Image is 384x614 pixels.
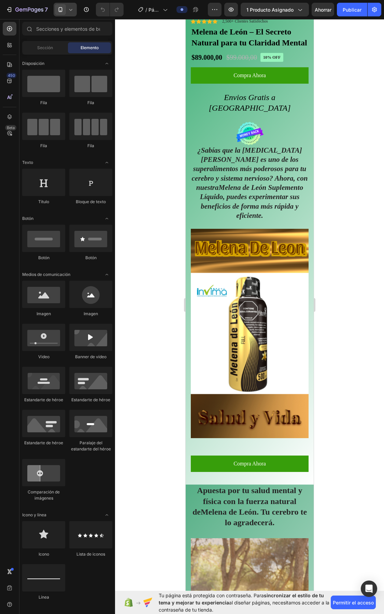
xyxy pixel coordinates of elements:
img: image_demo.jpg [5,210,123,419]
font: Comparación de imágenes [28,489,60,501]
p: Compra Ahora [48,441,80,449]
font: Fila [87,143,94,148]
strong: Melena de León Suplemento Líquido [14,164,118,182]
h2: Apuesta por tu salud mental y física con la fuerza natural de . Tu cerebro te lo agradecerá. [5,465,123,510]
font: Icono y línea [22,512,46,517]
span: Abrir con palanca [101,58,112,69]
font: Icono [39,552,49,557]
img: gempages_579783376685236757-c9319d50-6657-4a53-b2f8-2492746fabcf.svg [51,103,78,126]
button: 1 producto asignado [241,3,309,16]
font: Fila [40,143,47,148]
font: Elemento [81,45,99,50]
h2: Envios Gratis a [GEOGRAPHIC_DATA] [5,72,123,95]
button: Publicar [337,3,367,16]
font: Permitir el acceso [333,600,374,605]
strong: Melena de León [15,488,71,497]
p: Compra Ahora [48,52,80,60]
font: Banner de vídeo [75,354,106,359]
button: 7 [3,3,51,16]
font: 450 [8,73,15,78]
font: 1 producto asignado [246,7,294,13]
font: Fila [87,100,94,105]
font: / [145,7,147,13]
font: Imagen [84,311,98,316]
font: Estandarte de héroe [24,440,63,445]
div: $99.000,00 [40,33,72,43]
font: Sección [37,45,53,50]
font: Texto [22,160,33,165]
div: $89.000,00 [5,33,37,43]
button: Ahorrar [312,3,334,16]
span: Abrir con palanca [101,510,112,520]
font: sincronizar el estilo de tu tema y mejorar tu experiencia [159,592,324,605]
font: Video [38,354,49,359]
p: ¿Sabías que la [MEDICAL_DATA][PERSON_NAME] es uno de los superalimentos más poderosos para tu cer... [6,127,122,201]
font: Publicar [343,7,361,13]
font: Lista de iconos [76,552,105,557]
font: 7 [45,6,48,13]
font: Disposición [22,61,44,66]
font: Fila [40,100,47,105]
h1: Melena de León – El Secreto Natural para tu Claridad Mental [5,7,123,29]
span: Abrir con palanca [101,213,112,224]
font: Botón [85,255,97,260]
button: <p>Compra Ahora</p> [5,48,123,65]
span: Abrir con palanca [101,157,112,168]
font: Imagen [37,311,51,316]
font: Estandarte de héroe [24,397,63,402]
font: Estandarte de héroe [71,397,110,402]
input: Secciones y elementos de búsqueda [22,22,112,36]
font: Bloque de texto [76,199,106,204]
iframe: Área de diseño [186,19,314,591]
font: Paralaje del estandarte del héroe [71,440,111,451]
font: Botón [22,216,33,221]
button: Permitir el acceso [331,596,376,609]
font: Botón [38,255,49,260]
div: Abrir Intercom Messenger [361,581,377,597]
button: <p>Compra Ahora</p> [5,436,123,453]
font: Tu página está protegida con contraseña. Para [159,592,264,598]
font: Ahorrar [315,7,331,13]
div: Deshacer/Rehacer [96,3,124,16]
font: Título [38,199,49,204]
font: Beta [7,125,15,130]
font: Página del producto - [MEDICAL_DATA][PERSON_NAME] 13 [PERSON_NAME], 12:53:56 [148,7,160,149]
font: Línea [39,595,49,600]
span: Abrir con palanca [101,269,112,280]
font: al diseñar páginas, necesitamos acceder a la contraseña de tu tienda. [159,600,329,613]
font: Medios de comunicación [22,272,70,277]
pre: 10% off [75,34,98,43]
